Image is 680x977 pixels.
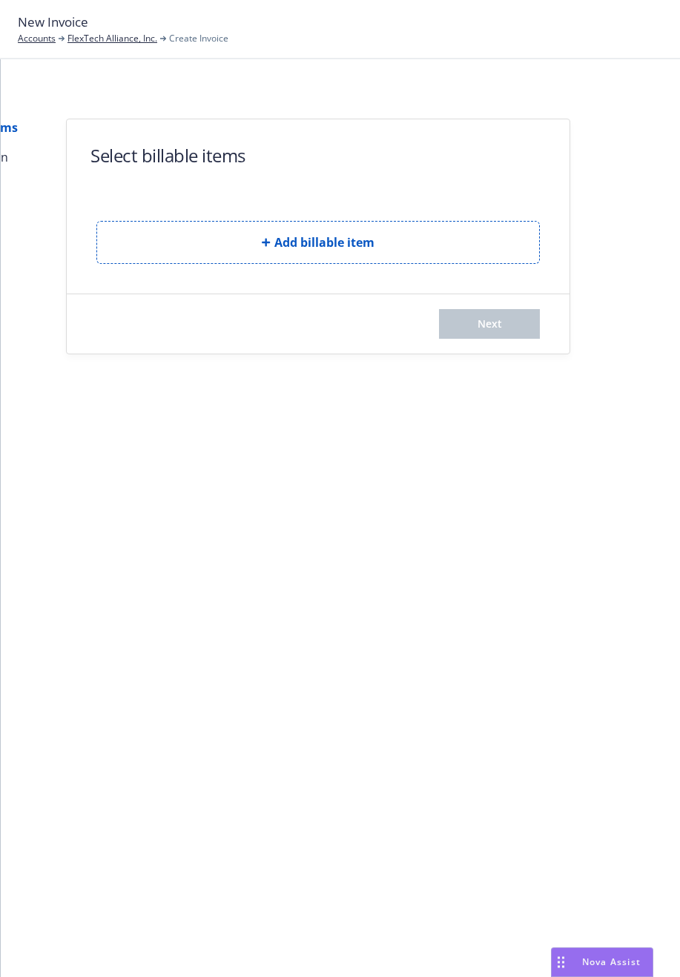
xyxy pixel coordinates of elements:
[582,956,641,968] span: Nova Assist
[18,32,56,45] a: Accounts
[551,947,653,977] button: Nova Assist
[67,32,157,45] a: FlexTech Alliance, Inc.
[96,221,540,264] button: Add billable item
[18,13,88,32] span: New Invoice
[552,948,570,976] div: Drag to move
[439,309,540,339] button: Next
[274,234,374,251] span: Add billable item
[169,32,228,45] span: Create Invoice
[90,143,245,168] h1: Select billable items
[478,317,502,331] span: Next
